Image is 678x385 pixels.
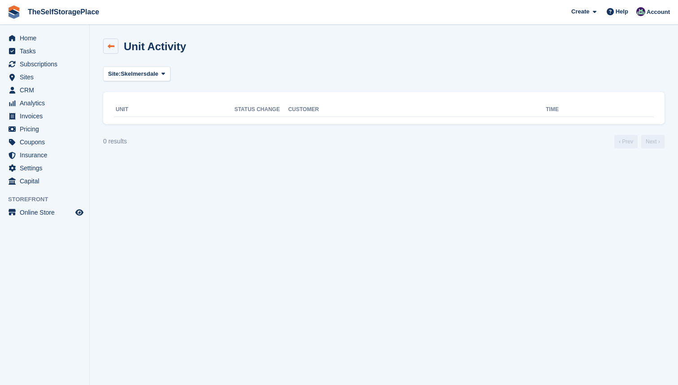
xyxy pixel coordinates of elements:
[103,66,170,81] button: Site: Skelmersdale
[20,97,74,109] span: Analytics
[4,45,85,57] a: menu
[4,149,85,161] a: menu
[103,137,127,146] div: 0 results
[20,136,74,148] span: Coupons
[288,103,546,117] th: Customer
[4,58,85,70] a: menu
[641,135,665,148] a: Next
[124,40,186,52] h1: Unit Activity
[20,71,74,83] span: Sites
[114,103,235,117] th: Unit
[4,136,85,148] a: menu
[235,103,288,117] th: Status change
[4,162,85,174] a: menu
[20,175,74,187] span: Capital
[4,123,85,135] a: menu
[74,207,85,218] a: Preview store
[24,4,103,19] a: TheSelfStoragePlace
[7,5,21,19] img: stora-icon-8386f47178a22dfd0bd8f6a31ec36ba5ce8667c1dd55bd0f319d3a0aa187defe.svg
[20,32,74,44] span: Home
[4,84,85,96] a: menu
[4,71,85,83] a: menu
[20,45,74,57] span: Tasks
[616,7,628,16] span: Help
[108,69,121,78] span: Site:
[20,58,74,70] span: Subscriptions
[20,84,74,96] span: CRM
[20,149,74,161] span: Insurance
[4,110,85,122] a: menu
[20,110,74,122] span: Invoices
[4,206,85,219] a: menu
[20,162,74,174] span: Settings
[121,69,158,78] span: Skelmersdale
[614,135,638,148] a: Previous
[4,32,85,44] a: menu
[613,135,666,148] nav: Page
[647,8,670,17] span: Account
[4,97,85,109] a: menu
[4,175,85,187] a: menu
[571,7,589,16] span: Create
[20,123,74,135] span: Pricing
[546,103,654,117] th: Time
[636,7,645,16] img: Sam
[20,206,74,219] span: Online Store
[8,195,89,204] span: Storefront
